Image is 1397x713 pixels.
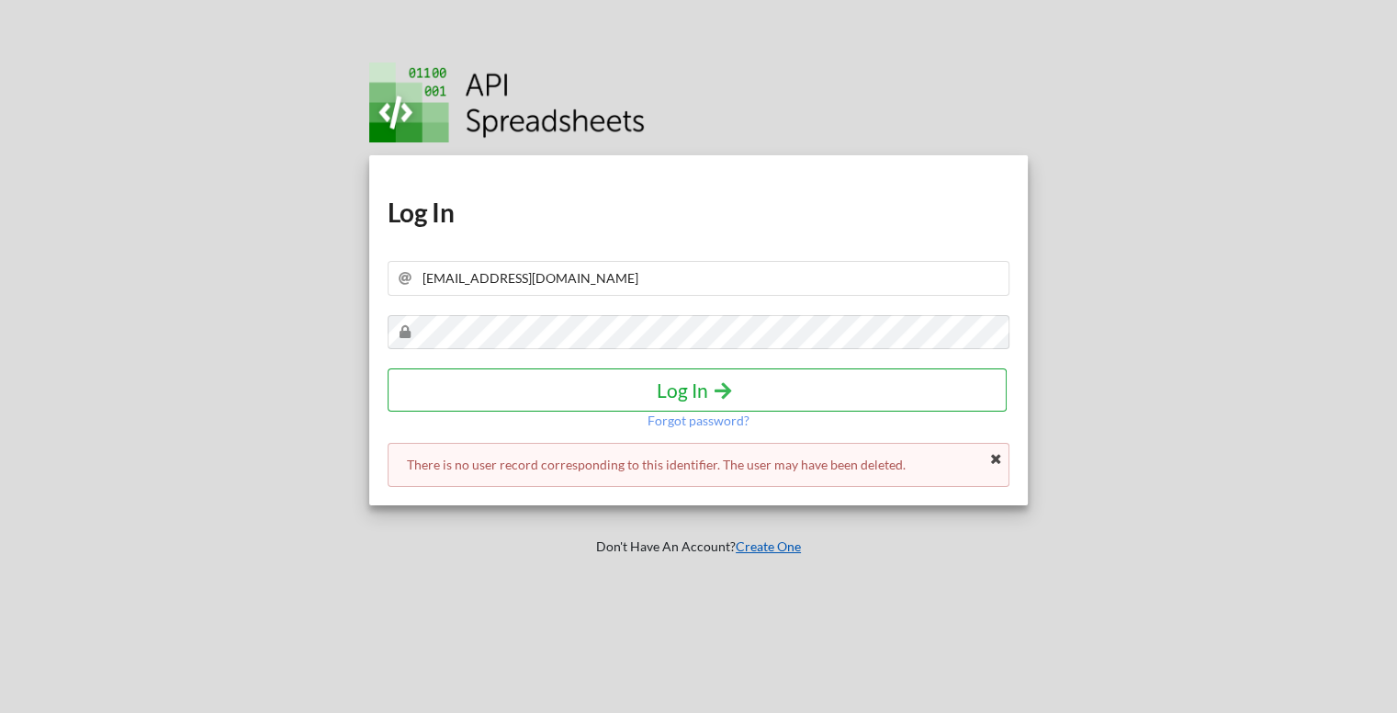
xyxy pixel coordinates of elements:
input: Your Email [388,261,1010,296]
p: There is no user record corresponding to this identifier. The user may have been deleted. [407,456,991,474]
img: Logo.png [369,62,645,142]
h4: Log In [407,379,987,402]
a: Create One [736,538,801,554]
p: Forgot password? [648,412,749,430]
button: Log In [388,368,1007,412]
h1: Log In [388,196,1010,229]
p: Don't Have An Account? [356,538,1042,556]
